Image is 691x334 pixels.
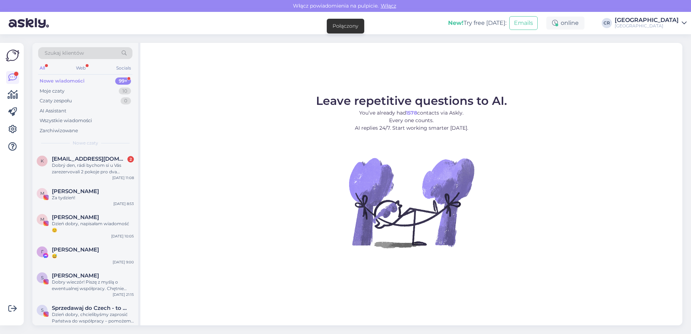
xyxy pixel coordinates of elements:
span: Nowe czaty [73,140,98,146]
span: S [41,275,44,280]
div: [DATE] 9:00 [113,259,134,265]
img: No Chat active [347,138,476,267]
div: online [546,17,584,30]
span: Sylwia Tomczak [52,272,99,279]
button: Emails [509,16,538,30]
span: Г [41,249,44,254]
span: Włącz [379,3,398,9]
div: 99+ [115,77,131,85]
span: M [40,191,44,196]
div: AI Assistant [40,107,66,115]
div: Za tydzień! [52,195,134,201]
div: Socials [115,63,132,73]
span: Małgorzata K [52,188,99,195]
span: Галина Попова [52,246,99,253]
b: 1578 [406,110,417,116]
div: [DATE] 8:53 [113,201,134,206]
div: Dobrý den, rádi bychom si u Vás zarezervovali 2 pokoje pro dva dospělé (+ 1 dítě 3 roky)- pokud n... [52,162,134,175]
div: Moje czaty [40,88,64,95]
a: [GEOGRAPHIC_DATA][GEOGRAPHIC_DATA] [615,17,687,29]
div: Dzień dobry, napisałam wiadomość 😊 [52,221,134,233]
span: M [40,217,44,222]
span: Leave repetitive questions to AI. [316,94,507,108]
div: [GEOGRAPHIC_DATA] [615,17,679,23]
span: Monika Kowalewska [52,214,99,221]
div: CR [602,18,612,28]
div: Dzień dobry, chcielibyśmy zaprosić Państwa do współpracy – pomożemy dotrzeć do czeskich i [DEMOGR... [52,311,134,324]
div: Dobry wieczór! Piszę z myślą o ewentualnej współpracy. Chętnie przygotuję materiały w ramach poby... [52,279,134,292]
div: [DATE] 10:05 [111,233,134,239]
span: S [41,307,44,313]
span: kristyn1@seznam.cz [52,156,127,162]
div: Zarchiwizowane [40,127,78,134]
span: Szukaj klientów [45,49,84,57]
span: k [41,158,44,164]
div: Try free [DATE]: [448,19,506,27]
div: Wszystkie wiadomości [40,117,92,124]
p: You’ve already had contacts via Askly. Every one counts. AI replies 24/7. Start working smarter [... [316,109,507,132]
div: Nowe wiadomości [40,77,85,85]
div: [DATE] 11:08 [112,175,134,181]
b: New! [448,19,464,26]
span: Sprzedawaj do Czech - to proste! [52,305,127,311]
div: All [38,63,46,73]
div: Czaty zespołu [40,97,72,104]
div: Połączony [333,22,358,30]
img: Askly Logo [6,49,19,62]
div: [GEOGRAPHIC_DATA] [615,23,679,29]
div: [DATE] 21:15 [113,292,134,297]
div: [DATE] 15:27 [112,324,134,330]
div: 10 [119,88,131,95]
div: 2 [127,156,134,162]
div: 0 [121,97,131,104]
div: 😅 [52,253,134,259]
div: Web [74,63,87,73]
